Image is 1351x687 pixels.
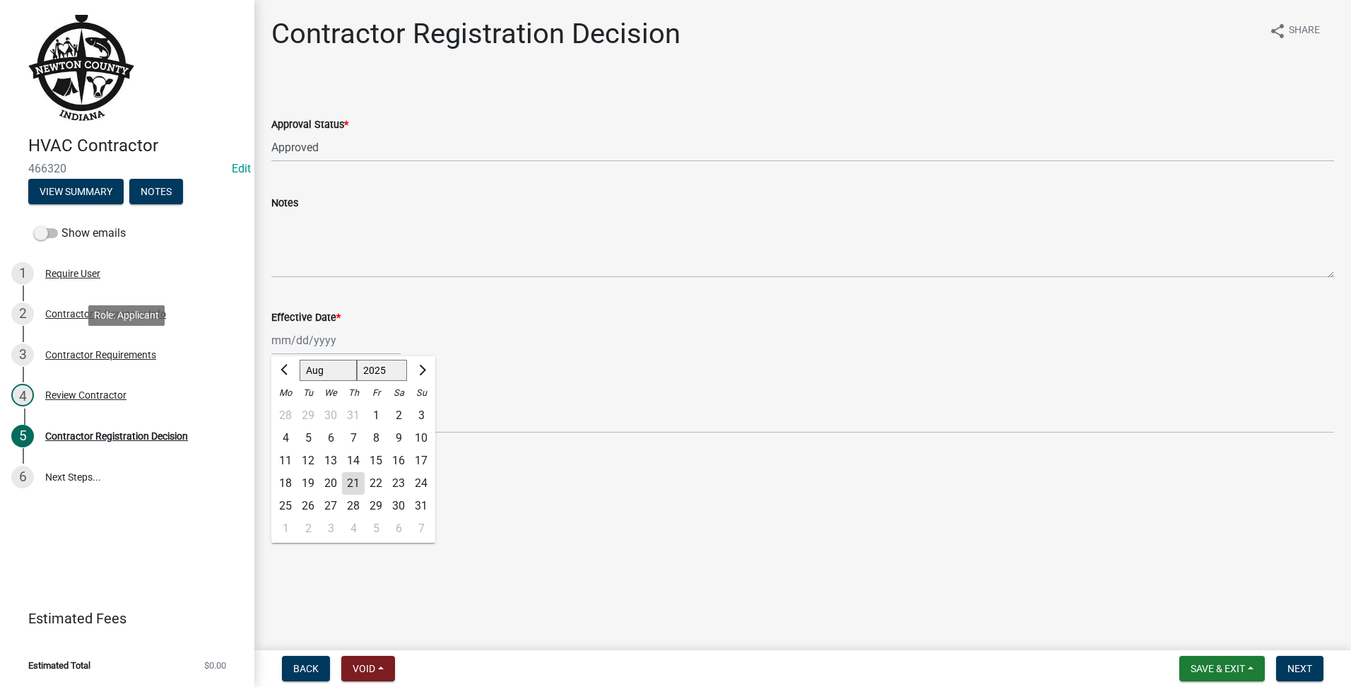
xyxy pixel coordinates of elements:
[387,382,410,404] div: Sa
[274,450,297,472] div: Monday, August 11, 2025
[129,179,183,204] button: Notes
[365,495,387,517] div: 29
[342,495,365,517] div: 28
[204,661,226,670] span: $0.00
[365,472,387,495] div: Friday, August 22, 2025
[319,495,342,517] div: Wednesday, August 27, 2025
[293,663,319,674] span: Back
[297,472,319,495] div: Tuesday, August 19, 2025
[410,382,432,404] div: Su
[297,404,319,427] div: Tuesday, July 29, 2025
[45,350,156,360] div: Contractor Requirements
[319,517,342,540] div: 3
[1179,656,1265,681] button: Save & Exit
[365,427,387,450] div: Friday, August 8, 2025
[410,517,432,540] div: Sunday, September 7, 2025
[319,450,342,472] div: 13
[274,495,297,517] div: 25
[342,517,365,540] div: Thursday, September 4, 2025
[297,450,319,472] div: 12
[410,450,432,472] div: Sunday, August 17, 2025
[353,663,375,674] span: Void
[387,404,410,427] div: 2
[1287,663,1312,674] span: Next
[45,309,166,319] div: Contractor & Company Info
[11,425,34,447] div: 5
[410,517,432,540] div: 7
[387,495,410,517] div: 30
[1276,656,1323,681] button: Next
[342,427,365,450] div: 7
[300,360,357,381] select: Select month
[28,15,134,121] img: Newton County, Indiana
[1191,663,1245,674] span: Save & Exit
[387,427,410,450] div: 9
[319,427,342,450] div: Wednesday, August 6, 2025
[232,162,251,175] a: Edit
[342,472,365,495] div: 21
[28,136,243,156] h4: HVAC Contractor
[28,179,124,204] button: View Summary
[319,404,342,427] div: Wednesday, July 30, 2025
[410,404,432,427] div: 3
[45,390,126,400] div: Review Contractor
[387,472,410,495] div: 23
[357,360,408,381] select: Select year
[319,404,342,427] div: 30
[282,656,330,681] button: Back
[11,604,232,633] a: Estimated Fees
[342,382,365,404] div: Th
[274,382,297,404] div: Mo
[342,472,365,495] div: Thursday, August 21, 2025
[297,495,319,517] div: 26
[365,382,387,404] div: Fr
[297,404,319,427] div: 29
[297,427,319,450] div: Tuesday, August 5, 2025
[45,269,100,278] div: Require User
[277,359,294,382] button: Previous month
[342,404,365,427] div: Thursday, July 31, 2025
[365,404,387,427] div: Friday, August 1, 2025
[342,427,365,450] div: Thursday, August 7, 2025
[297,472,319,495] div: 19
[274,404,297,427] div: Monday, July 28, 2025
[387,517,410,540] div: 6
[232,162,251,175] wm-modal-confirm: Edit Application Number
[342,404,365,427] div: 31
[1258,17,1331,45] button: shareShare
[387,517,410,540] div: Saturday, September 6, 2025
[271,313,341,323] label: Effective Date
[365,495,387,517] div: Friday, August 29, 2025
[319,427,342,450] div: 6
[297,517,319,540] div: 2
[319,382,342,404] div: We
[342,495,365,517] div: Thursday, August 28, 2025
[319,495,342,517] div: 27
[387,450,410,472] div: 16
[274,450,297,472] div: 11
[297,495,319,517] div: Tuesday, August 26, 2025
[11,262,34,285] div: 1
[1269,23,1286,40] i: share
[387,404,410,427] div: Saturday, August 2, 2025
[271,326,401,355] input: mm/dd/yyyy
[410,427,432,450] div: 10
[365,427,387,450] div: 8
[11,384,34,406] div: 4
[28,187,124,198] wm-modal-confirm: Summary
[274,495,297,517] div: Monday, August 25, 2025
[342,450,365,472] div: 14
[387,472,410,495] div: Saturday, August 23, 2025
[342,517,365,540] div: 4
[45,431,188,441] div: Contractor Registration Decision
[410,404,432,427] div: Sunday, August 3, 2025
[274,427,297,450] div: 4
[319,450,342,472] div: Wednesday, August 13, 2025
[365,472,387,495] div: 22
[274,472,297,495] div: Monday, August 18, 2025
[410,495,432,517] div: 31
[271,120,348,130] label: Approval Status
[1289,23,1320,40] span: Share
[274,517,297,540] div: Monday, September 1, 2025
[34,225,126,242] label: Show emails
